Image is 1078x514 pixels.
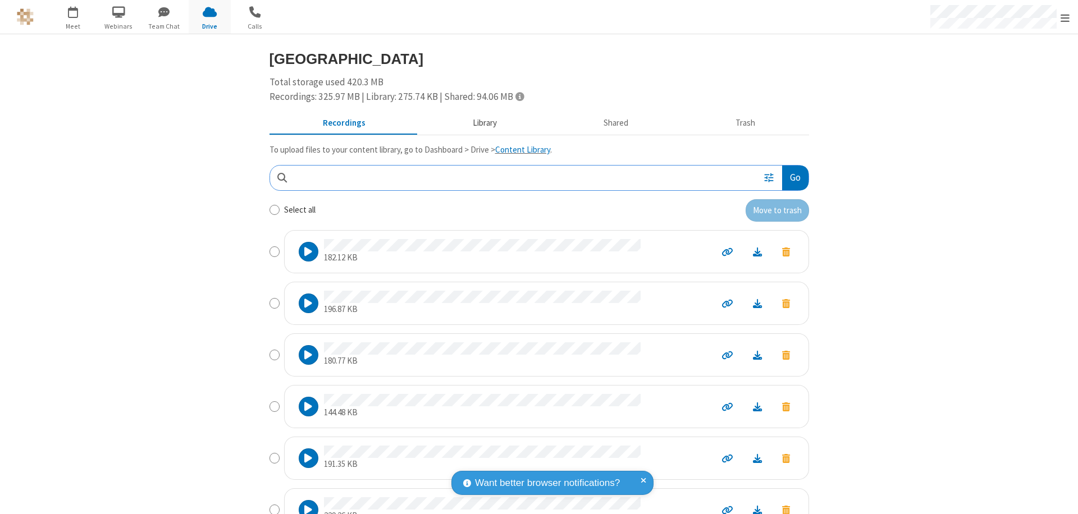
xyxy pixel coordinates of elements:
[269,113,419,134] button: Recorded meetings
[324,303,641,316] p: 196.87 KB
[324,355,641,368] p: 180.77 KB
[269,75,809,104] div: Total storage used 420.3 MB
[269,51,809,67] h3: [GEOGRAPHIC_DATA]
[189,21,231,31] span: Drive
[324,251,641,264] p: 182.12 KB
[746,199,809,222] button: Move to trash
[782,166,808,191] button: Go
[269,90,809,104] div: Recordings: 325.97 MB | Library: 275.74 KB | Shared: 94.06 MB
[269,144,809,157] p: To upload files to your content library, go to Dashboard > Drive > .
[419,113,550,134] button: Content library
[324,458,641,471] p: 191.35 KB
[772,244,800,259] button: Move to trash
[772,347,800,362] button: Move to trash
[52,21,94,31] span: Meet
[143,21,185,31] span: Team Chat
[772,296,800,311] button: Move to trash
[234,21,276,31] span: Calls
[98,21,140,31] span: Webinars
[324,406,641,419] p: 144.48 KB
[515,91,524,101] span: Totals displayed include files that have been moved to the trash.
[743,400,772,413] a: Download file
[743,297,772,310] a: Download file
[682,113,809,134] button: Trash
[743,348,772,361] a: Download file
[772,451,800,466] button: Move to trash
[772,399,800,414] button: Move to trash
[495,144,550,155] a: Content Library
[550,113,682,134] button: Shared during meetings
[743,452,772,465] a: Download file
[1050,485,1070,506] iframe: Chat
[17,8,34,25] img: QA Selenium DO NOT DELETE OR CHANGE
[284,204,316,217] label: Select all
[475,476,620,490] span: Want better browser notifications?
[743,245,772,258] a: Download file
